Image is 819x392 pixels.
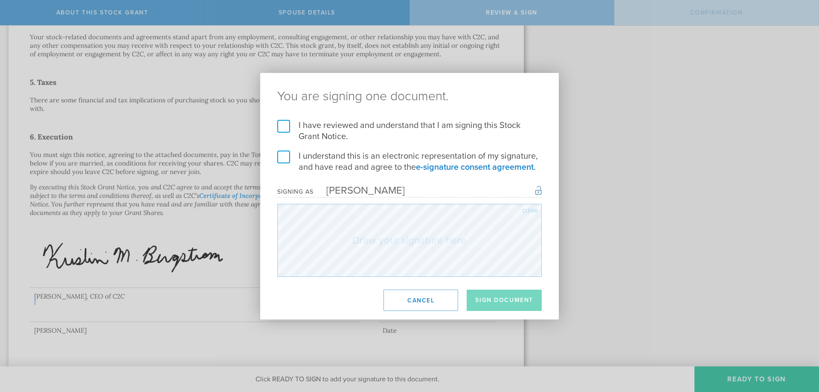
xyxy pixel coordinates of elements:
[383,290,458,311] button: Cancel
[467,290,542,311] button: Sign Document
[416,162,534,172] a: e-signature consent agreement
[776,325,819,366] iframe: Chat Widget
[314,184,405,197] div: [PERSON_NAME]
[277,188,314,195] div: Signing as
[277,151,542,173] label: I understand this is an electronic representation of my signature, and have read and agree to the .
[277,120,542,142] label: I have reviewed and understand that I am signing this Stock Grant Notice.
[277,90,542,103] ng-pluralize: You are signing one document.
